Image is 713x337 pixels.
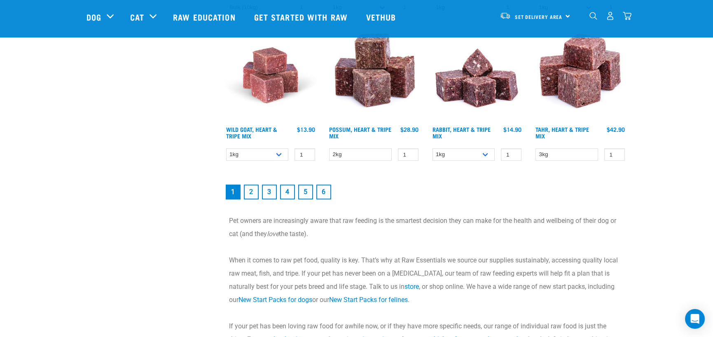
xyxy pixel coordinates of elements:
[623,12,631,20] img: home-icon@2x.png
[533,28,627,122] img: Tahr Heart Tripe Mix 01
[130,11,144,23] a: Cat
[400,126,418,133] div: $28.90
[298,185,313,199] a: Goto page 5
[589,12,597,20] img: home-icon-1@2x.png
[515,15,563,18] span: Set Delivery Area
[606,12,615,20] img: user.png
[327,28,421,122] img: 1067 Possum Heart Tripe Mix 01
[329,296,408,304] a: New Start Packs for felines
[329,128,391,137] a: Possum, Heart & Tripe Mix
[432,128,491,137] a: Rabbit, Heart & Tripe Mix
[398,148,418,161] input: 1
[404,283,419,290] a: store
[229,214,622,241] p: Pet owners are increasingly aware that raw feeding is the smartest decision they can make for the...
[244,185,259,199] a: Goto page 2
[685,309,705,329] div: Open Intercom Messenger
[607,126,625,133] div: $42.90
[430,28,524,122] img: 1175 Rabbit Heart Tripe Mix 01
[297,126,315,133] div: $13.90
[295,148,315,161] input: 1
[262,185,277,199] a: Goto page 3
[267,230,279,238] em: love
[165,0,245,33] a: Raw Education
[226,128,277,137] a: Wild Goat, Heart & Tripe Mix
[316,185,331,199] a: Goto page 6
[535,128,589,137] a: Tahr, Heart & Tripe Mix
[238,296,312,304] a: New Start Packs for dogs
[229,254,622,307] p: When it comes to raw pet food, quality is key. That’s why at Raw Essentials we source our supplie...
[246,0,358,33] a: Get started with Raw
[503,126,521,133] div: $14.90
[226,185,241,199] a: Page 1
[280,185,295,199] a: Goto page 4
[224,183,627,201] nav: pagination
[86,11,101,23] a: Dog
[358,0,407,33] a: Vethub
[604,148,625,161] input: 1
[500,12,511,19] img: van-moving.png
[501,148,521,161] input: 1
[224,28,318,122] img: Goat Heart Tripe 8451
